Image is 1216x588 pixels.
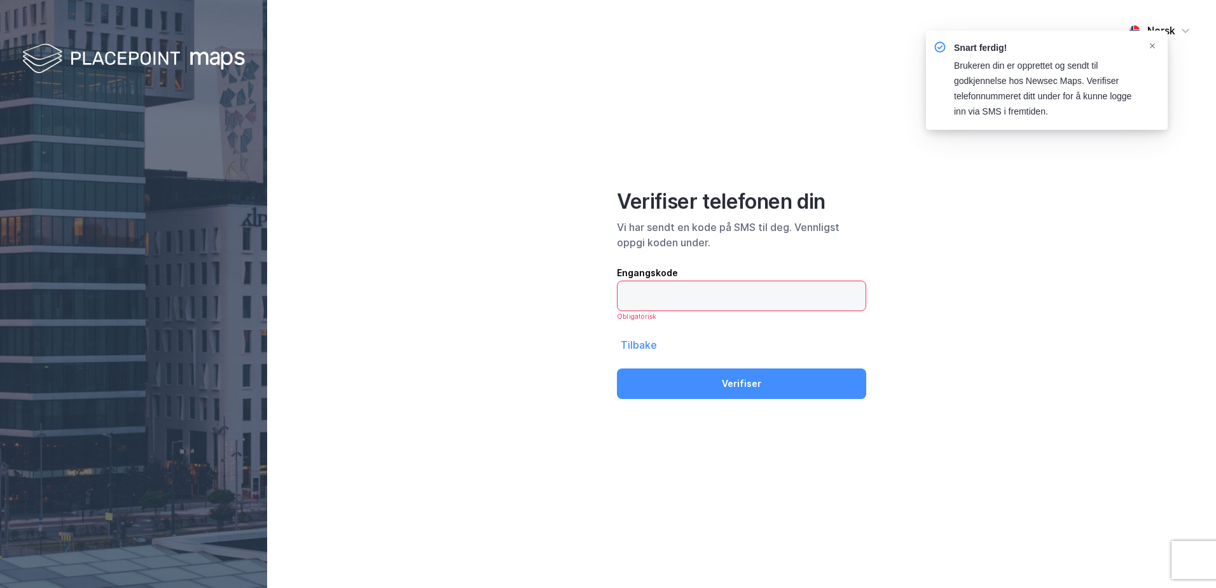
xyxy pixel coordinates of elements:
img: logo-white.f07954bde2210d2a523dddb988cd2aa7.svg [22,41,245,78]
div: Vi har sendt en kode på SMS til deg. Vennligst oppgi koden under. [617,220,866,250]
div: Kontrollprogram for chat [1152,527,1216,588]
div: Verifiser telefonen din [617,189,866,214]
div: Snart ferdig! [954,41,1137,56]
div: Norsk [1147,23,1175,38]
div: Engangskode [617,265,866,281]
div: Brukeren din er opprettet og sendt til godkjennelse hos Newsec Maps. Verifiser telefonnummeret di... [954,59,1137,120]
div: Obligatorisk [617,311,866,321]
iframe: Chat Widget [1152,527,1216,588]
button: Verifiser [617,368,866,399]
button: Tilbake [617,337,661,353]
